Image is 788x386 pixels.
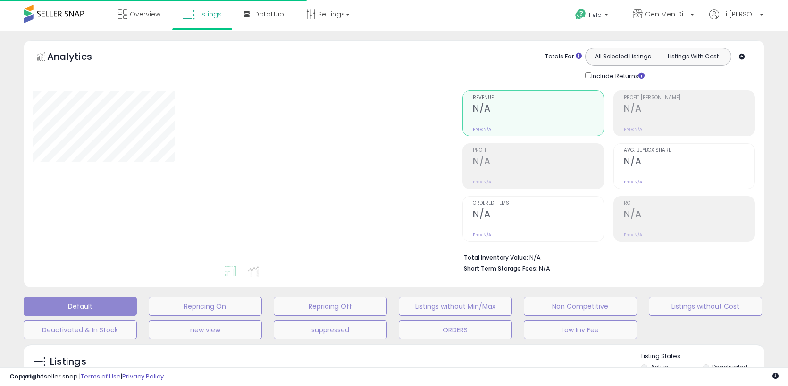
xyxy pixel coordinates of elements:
b: Total Inventory Value: [464,254,528,262]
button: Low Inv Fee [524,320,637,339]
button: Listings With Cost [658,50,728,63]
div: Include Returns [578,70,656,81]
small: Prev: N/A [473,179,491,185]
span: Hi [PERSON_NAME] [721,9,757,19]
h2: N/A [473,103,604,116]
a: Hi [PERSON_NAME] [709,9,763,31]
b: Short Term Storage Fees: [464,264,537,272]
strong: Copyright [9,372,44,381]
h2: N/A [473,156,604,169]
span: Revenue [473,95,604,100]
small: Prev: N/A [624,126,642,132]
button: suppressed [274,320,387,339]
button: Listings without Cost [649,297,762,316]
span: Profit [473,148,604,153]
span: Avg. Buybox Share [624,148,754,153]
button: Repricing Off [274,297,387,316]
small: Prev: N/A [624,179,642,185]
small: Prev: N/A [624,232,642,238]
span: DataHub [254,9,284,19]
button: Repricing On [149,297,262,316]
button: All Selected Listings [588,50,658,63]
small: Prev: N/A [473,232,491,238]
button: ORDERS [399,320,512,339]
span: Ordered Items [473,201,604,206]
i: Get Help [575,8,587,20]
button: Default [24,297,137,316]
h2: N/A [624,209,754,222]
h2: N/A [624,103,754,116]
div: Totals For [545,52,582,61]
h5: Analytics [47,50,110,66]
span: Listings [197,9,222,19]
span: N/A [539,264,550,273]
span: Gen Men Distributor [645,9,687,19]
div: seller snap | | [9,372,164,381]
a: Help [568,1,618,31]
span: Overview [130,9,160,19]
button: Deactivated & In Stock [24,320,137,339]
span: ROI [624,201,754,206]
span: Profit [PERSON_NAME] [624,95,754,100]
button: Non Competitive [524,297,637,316]
small: Prev: N/A [473,126,491,132]
li: N/A [464,251,748,263]
span: Help [589,11,602,19]
button: new view [149,320,262,339]
h2: N/A [624,156,754,169]
h2: N/A [473,209,604,222]
button: Listings without Min/Max [399,297,512,316]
